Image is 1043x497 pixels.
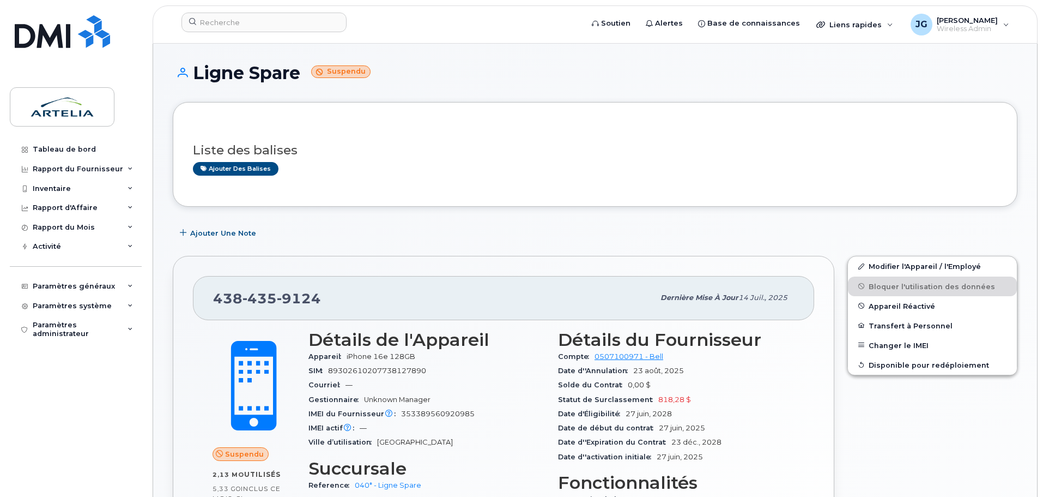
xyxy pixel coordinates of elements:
h3: Détails du Fournisseur [558,330,795,350]
span: Dernière mise à jour [660,294,738,302]
button: Transfert à Personnel [848,316,1017,336]
span: 27 juin, 2025 [657,453,703,461]
span: 23 déc., 2028 [671,438,721,446]
span: SIM [308,367,328,375]
span: Disponible pour redéploiement [869,361,989,369]
button: Appareil Réactivé [848,296,1017,316]
span: Reference [308,481,355,489]
span: 2,13 Mo [213,471,244,478]
h1: Ligne Spare [173,63,1017,82]
span: Statut de Surclassement [558,396,658,404]
span: 435 [242,290,277,307]
h3: Fonctionnalités [558,473,795,493]
span: 5,33 Go [213,485,241,493]
button: Ajouter une Note [173,223,265,243]
span: 27 juin, 2025 [659,424,705,432]
span: Compte [558,352,595,361]
span: Date d''Expiration du Contrat [558,438,671,446]
span: Date d''Annulation [558,367,633,375]
button: Changer le IMEI [848,336,1017,355]
span: 818,28 $ [658,396,691,404]
button: Disponible pour redéploiement [848,355,1017,375]
span: Date d'Éligibilité [558,410,626,418]
span: Unknown Manager [364,396,430,404]
span: — [360,424,367,432]
span: [GEOGRAPHIC_DATA] [377,438,453,446]
span: — [345,381,353,389]
span: 0,00 $ [628,381,651,389]
span: Date d''activation initiale [558,453,657,461]
span: 9124 [277,290,321,307]
span: Solde du Contrat [558,381,628,389]
a: 0507100971 - Bell [595,352,663,361]
span: 89302610207738127890 [328,367,426,375]
a: 040* - Ligne Spare [355,481,421,489]
span: 27 juin, 2028 [626,410,672,418]
span: Ajouter une Note [190,228,256,238]
span: utilisés [244,470,281,478]
span: 438 [213,290,321,307]
span: Date de début du contrat [558,424,659,432]
small: Suspendu [311,65,371,78]
span: Suspendu [225,449,264,459]
span: Courriel [308,381,345,389]
h3: Liste des balises [193,143,997,157]
a: Modifier l'Appareil / l'Employé [848,256,1017,276]
span: iPhone 16e 128GB [347,352,415,361]
span: Ville d’utilisation [308,438,377,446]
a: Ajouter des balises [193,162,278,176]
span: IMEI du Fournisseur [308,410,401,418]
span: 14 juil., 2025 [738,294,787,302]
span: Appareil Réactivé [869,302,935,310]
h3: Succursale [308,459,545,478]
span: IMEI actif [308,424,360,432]
button: Bloquer l'utilisation des données [848,277,1017,296]
span: Gestionnaire [308,396,364,404]
span: 23 août, 2025 [633,367,684,375]
span: Appareil [308,352,347,361]
h3: Détails de l'Appareil [308,330,545,350]
span: 353389560920985 [401,410,475,418]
